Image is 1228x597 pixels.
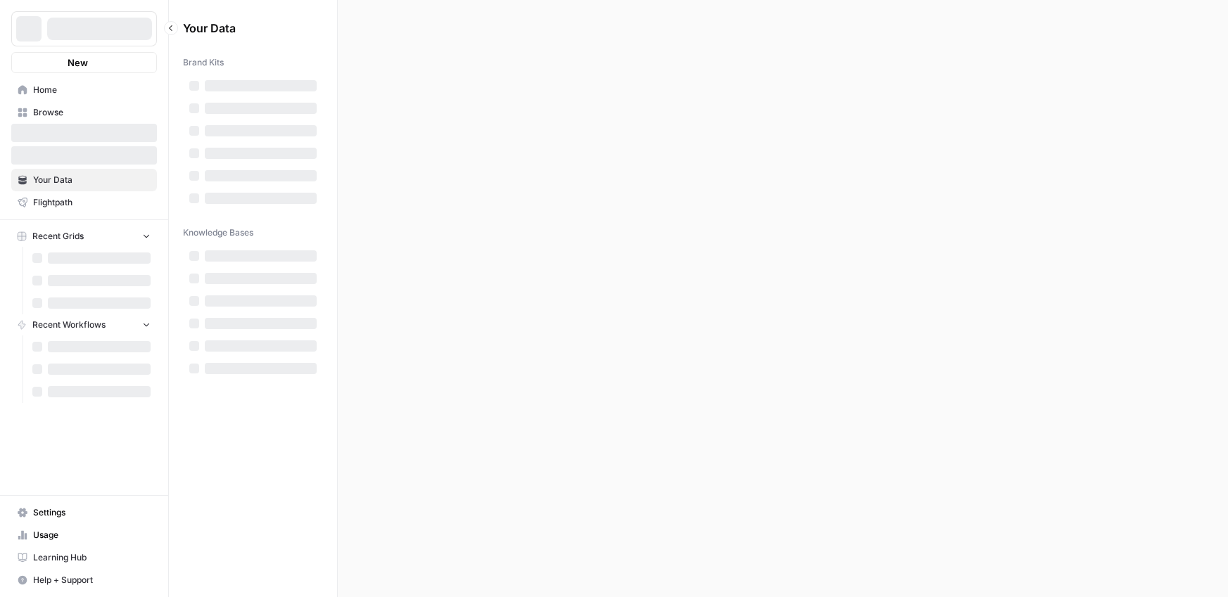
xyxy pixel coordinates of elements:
[11,52,157,73] button: New
[33,196,151,209] span: Flightpath
[11,169,157,191] a: Your Data
[33,174,151,186] span: Your Data
[183,20,306,37] span: Your Data
[68,56,88,70] span: New
[11,191,157,214] a: Flightpath
[183,56,224,69] span: Brand Kits
[33,84,151,96] span: Home
[11,314,157,335] button: Recent Workflows
[33,529,151,541] span: Usage
[33,106,151,119] span: Browse
[11,546,157,569] a: Learning Hub
[11,101,157,124] a: Browse
[11,226,157,247] button: Recent Grids
[11,79,157,101] a: Home
[11,524,157,546] a: Usage
[33,506,151,519] span: Settings
[33,551,151,564] span: Learning Hub
[32,230,84,243] span: Recent Grids
[183,226,253,239] span: Knowledge Bases
[11,501,157,524] a: Settings
[33,574,151,586] span: Help + Support
[32,319,106,331] span: Recent Workflows
[11,569,157,591] button: Help + Support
